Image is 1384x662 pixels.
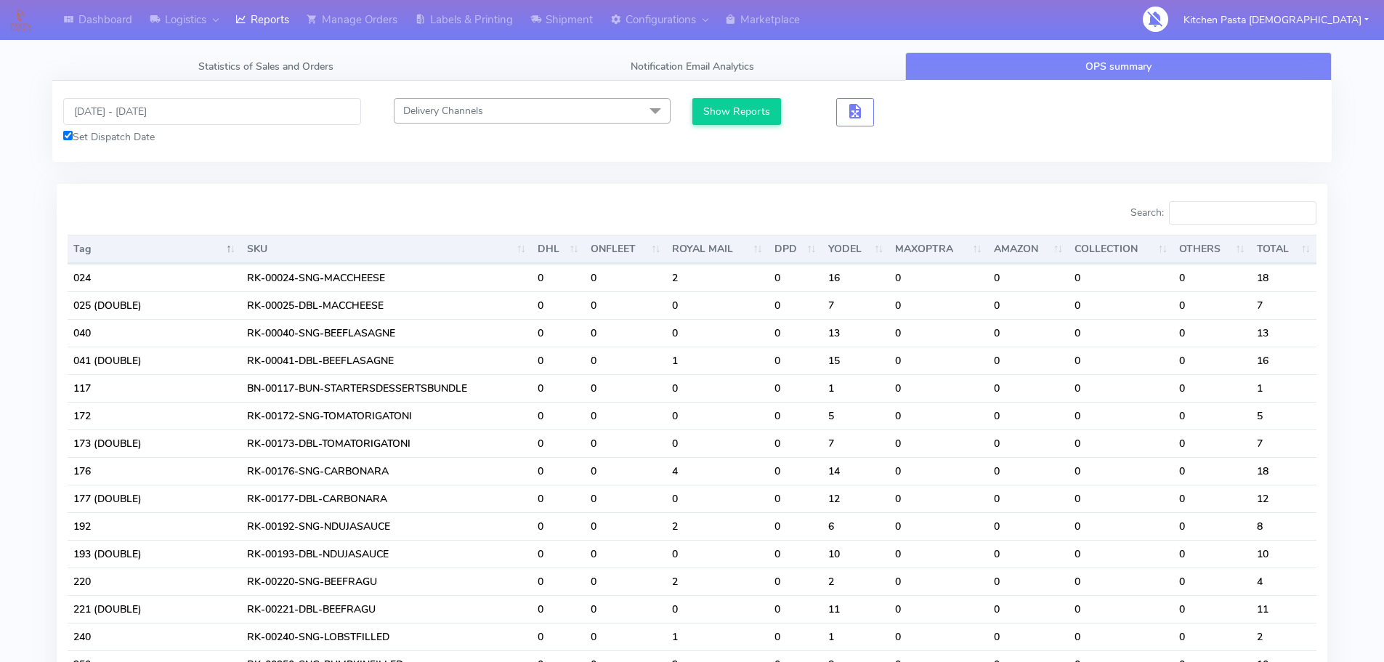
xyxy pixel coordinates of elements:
td: 040 [68,319,241,347]
td: 18 [1251,264,1316,291]
td: 0 [769,623,822,650]
td: 0 [988,291,1069,319]
td: RK-00173-DBL-TOMATORIGATONI [241,429,532,457]
td: 0 [532,595,585,623]
td: 13 [822,319,890,347]
td: 0 [988,595,1069,623]
div: Set Dispatch Date [63,129,361,145]
td: 14 [822,457,890,485]
td: 172 [68,402,241,429]
td: 0 [1173,568,1250,595]
td: 1 [822,623,890,650]
td: 0 [666,291,768,319]
td: 0 [532,429,585,457]
td: 11 [822,595,890,623]
td: 0 [1069,291,1173,319]
td: 0 [769,402,822,429]
td: 7 [1251,291,1316,319]
td: 0 [988,623,1069,650]
button: Show Reports [692,98,782,125]
td: 0 [889,347,987,374]
td: RK-00220-SNG-BEEFRAGU [241,568,532,595]
td: 0 [889,402,987,429]
td: 0 [532,402,585,429]
td: 0 [585,512,667,540]
td: 0 [585,540,667,568]
td: 15 [822,347,890,374]
td: 0 [1173,319,1250,347]
td: 0 [1173,264,1250,291]
td: 0 [889,319,987,347]
td: 4 [666,457,768,485]
td: 0 [666,402,768,429]
td: 0 [889,291,987,319]
span: Notification Email Analytics [631,60,754,73]
td: 0 [1173,457,1250,485]
td: 0 [988,568,1069,595]
th: YODEL : activate to sort column ascending [822,235,890,264]
td: 0 [585,485,667,512]
td: 0 [532,374,585,402]
td: 7 [822,429,890,457]
td: 0 [666,374,768,402]
td: 0 [1173,374,1250,402]
th: COLLECTION : activate to sort column ascending [1069,235,1173,264]
td: RK-00177-DBL-CARBONARA [241,485,532,512]
th: DHL : activate to sort column ascending [532,235,585,264]
td: 0 [1069,264,1173,291]
td: 1 [666,347,768,374]
td: 0 [889,595,987,623]
ul: Tabs [52,52,1332,81]
td: 0 [585,291,667,319]
td: 0 [988,429,1069,457]
td: 0 [585,429,667,457]
td: 12 [822,485,890,512]
td: 0 [1069,485,1173,512]
td: 2 [666,264,768,291]
td: 2 [1251,623,1316,650]
td: 0 [769,485,822,512]
td: 0 [988,485,1069,512]
td: 0 [1173,595,1250,623]
td: 0 [532,540,585,568]
td: 1 [1251,374,1316,402]
td: 0 [988,347,1069,374]
td: 0 [1069,540,1173,568]
td: 18 [1251,457,1316,485]
td: 13 [1251,319,1316,347]
td: 0 [1069,402,1173,429]
td: 0 [1069,347,1173,374]
td: 0 [1173,429,1250,457]
td: 0 [889,623,987,650]
td: 0 [988,512,1069,540]
td: 0 [532,264,585,291]
td: 1 [666,623,768,650]
td: 0 [889,457,987,485]
td: 5 [1251,402,1316,429]
td: 10 [1251,540,1316,568]
td: 0 [585,568,667,595]
td: 12 [1251,485,1316,512]
td: RK-00193-DBL-NDUJASAUCE [241,540,532,568]
td: 0 [585,623,667,650]
td: 0 [988,319,1069,347]
th: Tag: activate to sort column descending [68,235,241,264]
td: 0 [585,402,667,429]
td: 16 [1251,347,1316,374]
td: 0 [769,291,822,319]
td: 0 [666,595,768,623]
td: 0 [769,540,822,568]
td: 176 [68,457,241,485]
td: 0 [769,429,822,457]
input: Pick the Daterange [63,98,361,125]
th: OTHERS : activate to sort column ascending [1173,235,1250,264]
td: 177 (DOUBLE) [68,485,241,512]
td: 0 [1173,402,1250,429]
td: 193 (DOUBLE) [68,540,241,568]
td: 0 [988,457,1069,485]
td: 5 [822,402,890,429]
td: 0 [532,291,585,319]
td: 024 [68,264,241,291]
td: 0 [1069,623,1173,650]
td: 0 [1173,485,1250,512]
